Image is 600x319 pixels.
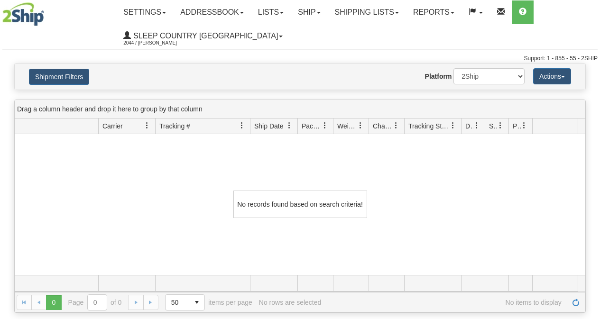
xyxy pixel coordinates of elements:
[425,72,452,81] label: Platform
[492,118,508,134] a: Shipment Issues filter column settings
[165,294,205,310] span: Page sizes drop down
[337,121,357,131] span: Weight
[302,121,322,131] span: Packages
[489,121,497,131] span: Shipment Issues
[259,299,322,306] div: No rows are selected
[2,55,598,63] div: Support: 1 - 855 - 55 - 2SHIP
[568,295,583,310] a: Refresh
[165,294,252,310] span: items per page
[68,294,122,310] span: Page of 0
[173,0,251,24] a: Addressbook
[254,121,283,131] span: Ship Date
[352,118,369,134] a: Weight filter column settings
[328,299,562,306] span: No items to display
[102,121,123,131] span: Carrier
[406,0,462,24] a: Reports
[46,295,61,310] span: Page 0
[116,24,290,48] a: Sleep Country [GEOGRAPHIC_DATA] 2044 / [PERSON_NAME]
[233,191,367,218] div: No records found based on search criteria!
[317,118,333,134] a: Packages filter column settings
[513,121,521,131] span: Pickup Status
[189,295,204,310] span: select
[445,118,461,134] a: Tracking Status filter column settings
[516,118,532,134] a: Pickup Status filter column settings
[533,68,571,84] button: Actions
[465,121,473,131] span: Delivery Status
[131,32,278,40] span: Sleep Country [GEOGRAPHIC_DATA]
[578,111,599,208] iframe: chat widget
[139,118,155,134] a: Carrier filter column settings
[29,69,89,85] button: Shipment Filters
[123,38,194,48] span: 2044 / [PERSON_NAME]
[251,0,291,24] a: Lists
[159,121,190,131] span: Tracking #
[15,100,585,118] div: grid grouping header
[388,118,404,134] a: Charge filter column settings
[408,121,450,131] span: Tracking Status
[291,0,327,24] a: Ship
[2,2,44,26] img: logo2044.jpg
[281,118,297,134] a: Ship Date filter column settings
[373,121,393,131] span: Charge
[171,298,184,307] span: 50
[234,118,250,134] a: Tracking # filter column settings
[328,0,406,24] a: Shipping lists
[469,118,485,134] a: Delivery Status filter column settings
[116,0,173,24] a: Settings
